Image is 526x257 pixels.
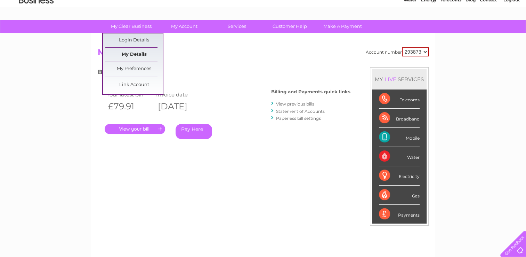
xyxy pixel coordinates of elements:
div: Water [379,147,420,166]
a: Blog [466,30,476,35]
a: My Account [155,20,213,33]
a: My Details [105,48,163,62]
div: MY SERVICES [372,69,427,89]
div: Account number [366,47,429,56]
a: Make A Payment [314,20,371,33]
th: [DATE] [154,99,204,114]
a: View previous bills [276,101,314,107]
a: Pay Here [176,124,212,139]
div: Payments [379,205,420,224]
a: Contact [480,30,497,35]
div: Mobile [379,128,420,147]
div: Electricity [379,166,420,185]
a: Link Account [105,78,163,92]
a: Water [404,30,417,35]
img: logo.png [18,18,54,39]
a: 0333 014 3131 [395,3,443,12]
a: My Preferences [105,62,163,76]
th: £79.91 [105,99,155,114]
div: Gas [379,186,420,205]
h4: Billing and Payments quick links [271,89,350,94]
div: LIVE [383,76,398,83]
div: Broadband [379,109,420,128]
h3: Bills and Payments [98,67,350,79]
a: Customer Help [261,20,318,33]
a: Log out [503,30,519,35]
a: Energy [421,30,436,35]
td: Invoice date [154,90,204,99]
a: . [105,124,165,134]
a: Statement of Accounts [276,109,325,114]
a: Paperless bill settings [276,116,321,121]
a: My Clear Business [103,20,160,33]
h2: My Account [98,47,429,61]
div: Clear Business is a trading name of Verastar Limited (registered in [GEOGRAPHIC_DATA] No. 3667643... [99,4,428,34]
a: Services [208,20,266,33]
a: Login Details [105,33,163,47]
a: Telecoms [440,30,461,35]
div: Telecoms [379,89,420,109]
